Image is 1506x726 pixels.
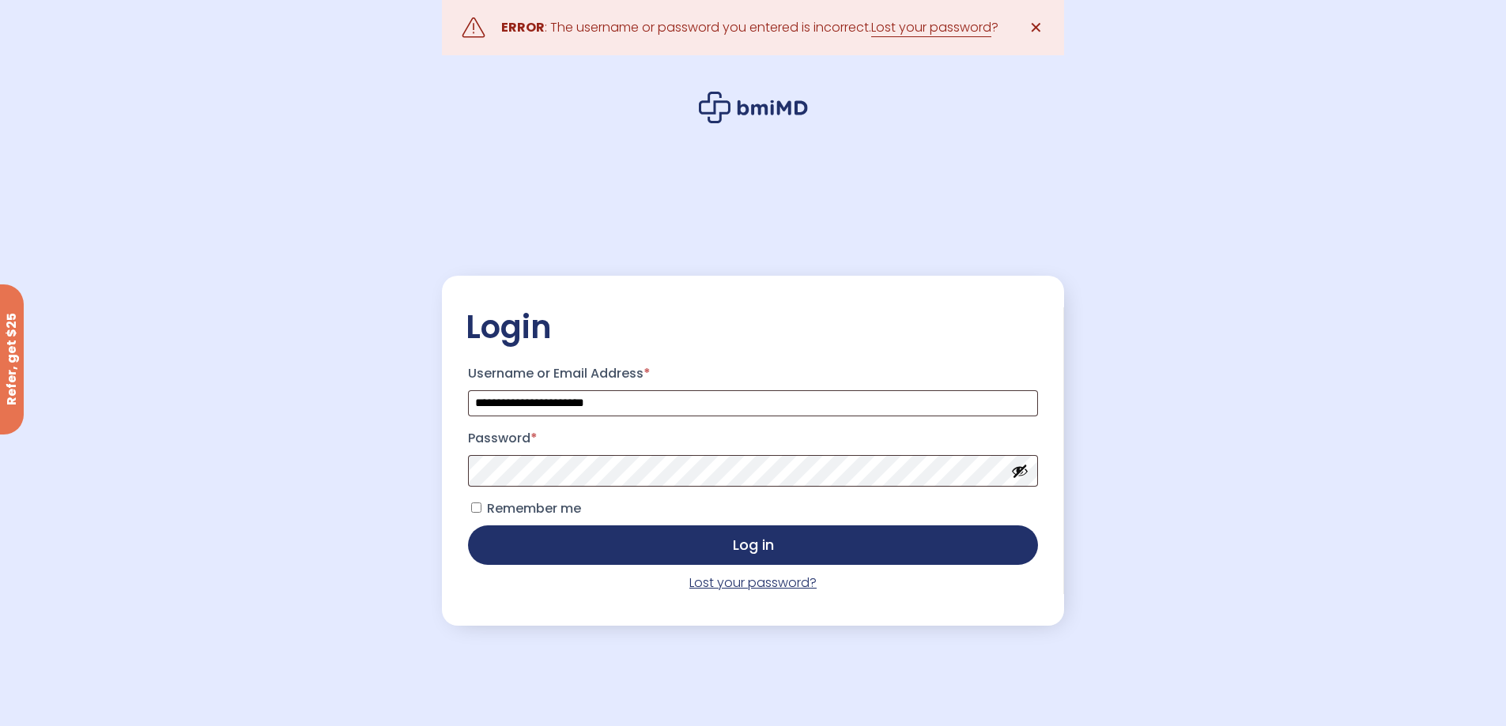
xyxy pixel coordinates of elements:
label: Username or Email Address [468,361,1037,386]
input: Remember me [471,502,481,513]
strong: ERROR [501,18,545,36]
label: Password [468,426,1037,451]
h2: Login [466,307,1040,347]
div: : The username or password you entered is incorrect. ? [501,17,998,39]
a: ✕ [1021,12,1052,43]
button: Log in [468,525,1037,565]
span: ✕ [1029,17,1043,39]
a: Lost your password? [689,574,817,592]
span: Remember me [487,499,581,517]
button: Show password [1011,462,1029,480]
a: Lost your password [871,18,991,37]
